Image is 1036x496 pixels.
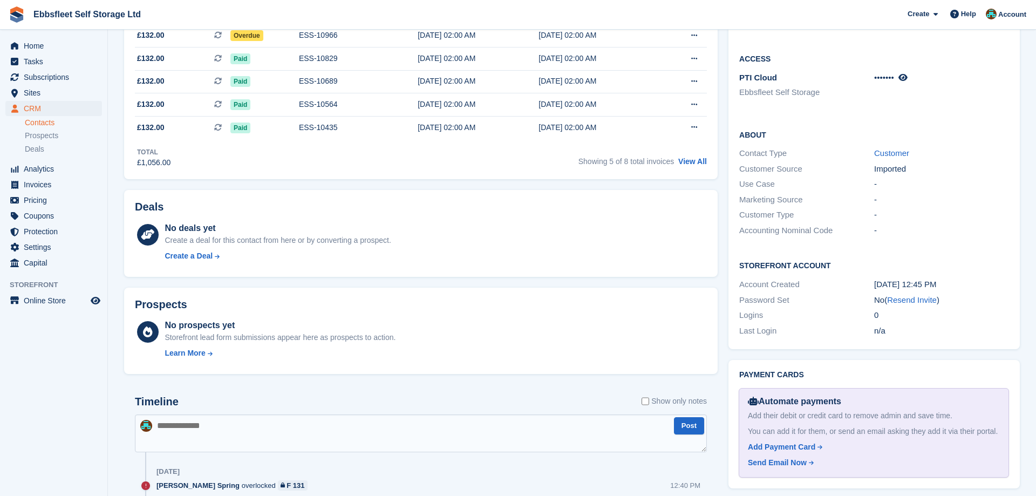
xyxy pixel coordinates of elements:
[998,9,1026,20] span: Account
[299,76,418,87] div: ESS-10689
[5,293,102,308] a: menu
[874,163,1009,175] div: Imported
[748,441,815,453] div: Add Payment Card
[739,260,1009,270] h2: Storefront Account
[299,53,418,64] div: ESS-10829
[137,76,165,87] span: £132.00
[874,325,1009,337] div: n/a
[874,178,1009,191] div: -
[739,86,874,99] li: Ebbsfleet Self Storage
[418,76,539,87] div: [DATE] 02:00 AM
[135,201,163,213] h2: Deals
[670,480,700,491] div: 12:40 PM
[642,396,649,407] input: Show only notes
[135,396,179,408] h2: Timeline
[299,99,418,110] div: ESS-10564
[739,194,874,206] div: Marketing Source
[887,295,937,304] a: Resend Invite
[137,99,165,110] span: £132.00
[165,222,391,235] div: No deals yet
[24,85,88,100] span: Sites
[739,129,1009,140] h2: About
[230,76,250,87] span: Paid
[539,30,659,41] div: [DATE] 02:00 AM
[24,54,88,69] span: Tasks
[299,30,418,41] div: ESS-10966
[5,85,102,100] a: menu
[961,9,976,19] span: Help
[5,54,102,69] a: menu
[24,101,88,116] span: CRM
[165,348,396,359] a: Learn More
[874,225,1009,237] div: -
[24,240,88,255] span: Settings
[25,144,44,154] span: Deals
[874,309,1009,322] div: 0
[874,194,1009,206] div: -
[230,99,250,110] span: Paid
[748,410,1000,422] div: Add their debit or credit card to remove admin and save time.
[874,73,894,82] span: •••••••
[24,224,88,239] span: Protection
[884,295,939,304] span: ( )
[24,177,88,192] span: Invoices
[299,122,418,133] div: ESS-10435
[418,53,539,64] div: [DATE] 02:00 AM
[739,53,1009,64] h2: Access
[140,420,152,432] img: George Spring
[674,417,704,435] button: Post
[748,457,807,468] div: Send Email Now
[24,293,88,308] span: Online Store
[418,99,539,110] div: [DATE] 02:00 AM
[748,441,996,453] a: Add Payment Card
[165,235,391,246] div: Create a deal for this contact from here or by converting a prospect.
[5,161,102,176] a: menu
[24,38,88,53] span: Home
[156,480,313,491] div: overlocked
[156,467,180,476] div: [DATE]
[739,209,874,221] div: Customer Type
[137,30,165,41] span: £132.00
[137,157,171,168] div: £1,056.00
[418,30,539,41] div: [DATE] 02:00 AM
[874,209,1009,221] div: -
[165,332,396,343] div: Storefront lead form submissions appear here as prospects to action.
[748,395,1000,408] div: Automate payments
[5,255,102,270] a: menu
[539,99,659,110] div: [DATE] 02:00 AM
[739,325,874,337] div: Last Login
[642,396,707,407] label: Show only notes
[739,147,874,160] div: Contact Type
[539,53,659,64] div: [DATE] 02:00 AM
[287,480,304,491] div: F 131
[165,348,205,359] div: Learn More
[418,122,539,133] div: [DATE] 02:00 AM
[230,123,250,133] span: Paid
[986,9,997,19] img: George Spring
[539,122,659,133] div: [DATE] 02:00 AM
[874,148,909,158] a: Customer
[739,73,777,82] span: PTI Cloud
[5,224,102,239] a: menu
[137,147,171,157] div: Total
[739,225,874,237] div: Accounting Nominal Code
[5,208,102,223] a: menu
[137,122,165,133] span: £132.00
[24,161,88,176] span: Analytics
[230,30,263,41] span: Overdue
[165,319,396,332] div: No prospects yet
[25,130,102,141] a: Prospects
[874,294,1009,307] div: No
[156,480,240,491] span: [PERSON_NAME] Spring
[5,240,102,255] a: menu
[739,178,874,191] div: Use Case
[739,309,874,322] div: Logins
[5,38,102,53] a: menu
[25,131,58,141] span: Prospects
[137,53,165,64] span: £132.00
[539,76,659,87] div: [DATE] 02:00 AM
[165,250,391,262] a: Create a Deal
[135,298,187,311] h2: Prospects
[908,9,929,19] span: Create
[89,294,102,307] a: Preview store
